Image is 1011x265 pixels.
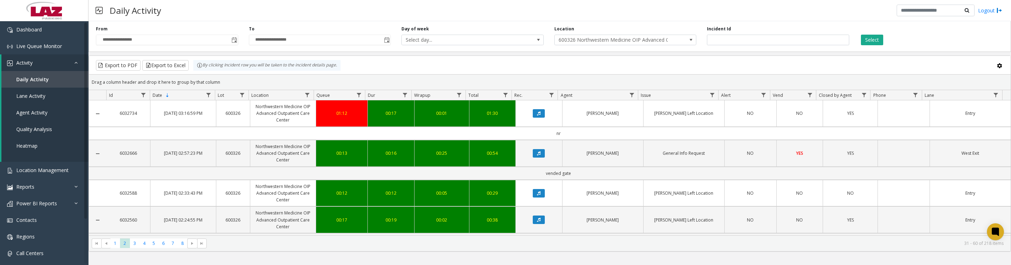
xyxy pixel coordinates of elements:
a: NO [729,150,772,157]
span: Vend [773,92,783,98]
span: NO [796,190,803,196]
a: [DATE] 03:16:59 PM [155,110,212,117]
a: 00:01 [419,110,465,117]
a: Vend Filter Menu [805,90,815,100]
a: [DATE] 02:33:43 PM [155,190,212,196]
a: NO [729,110,772,117]
a: Heatmap [1,137,88,154]
span: Page 2 [120,238,130,248]
div: 00:12 [372,190,410,196]
div: 00:12 [320,190,364,196]
a: Entry [934,190,1006,196]
button: Export to Excel [142,60,189,71]
span: Live Queue Monitor [16,43,62,49]
span: Quality Analysis [16,126,52,132]
span: Page 8 [178,238,187,248]
a: West Exit [934,150,1006,157]
img: 'icon' [7,168,13,173]
a: 600326 [221,150,246,157]
img: 'icon' [7,60,13,66]
a: Northwestern Medicine OIP Advanced Outpatient Care Center [255,183,312,204]
img: 'icon' [7,218,13,223]
span: Activity [16,59,33,66]
a: 00:16 [372,150,410,157]
a: Total Filter Menu [501,90,510,100]
span: NO [847,190,854,196]
a: Alert Filter Menu [759,90,769,100]
a: 6032734 [111,110,146,117]
a: Northwestern Medicine OIP Advanced Outpatient Care Center [255,210,312,230]
span: Page 4 [139,238,149,248]
a: Agent Activity [1,104,88,121]
div: 00:05 [419,190,465,196]
span: Agent Activity [16,109,47,116]
a: Logout [978,7,1002,14]
span: Power BI Reports [16,200,57,207]
a: YES [781,150,819,157]
span: Alert [721,92,731,98]
a: YES [827,217,873,223]
a: Rec. Filter Menu [547,90,556,100]
a: Collapse Details [89,217,107,223]
a: NO [781,110,819,117]
a: Phone Filter Menu [911,90,920,100]
a: Entry [934,217,1006,223]
span: Queue [316,92,330,98]
a: Queue Filter Menu [354,90,364,100]
label: Day of week [401,26,429,32]
h3: Daily Activity [106,2,165,19]
a: [DATE] 02:57:23 PM [155,150,212,157]
span: Go to the first page [94,241,99,246]
div: 00:25 [419,150,465,157]
span: Go to the last page [199,241,205,246]
span: Wrapup [414,92,430,98]
span: Toggle popup [383,35,390,45]
a: [PERSON_NAME] [567,190,639,196]
td: nr [107,127,1011,140]
a: Collapse Details [89,151,107,157]
span: Go to the next page [187,238,197,248]
a: General Info Request [648,150,720,157]
img: 'icon' [7,201,13,207]
span: Lane [925,92,934,98]
div: 00:29 [474,190,512,196]
a: 600326 [221,217,246,223]
img: logout [996,7,1002,14]
label: Location [554,26,574,32]
a: Northwestern Medicine OIP Advanced Outpatient Care Center [255,143,312,164]
a: Closed by Agent Filter Menu [859,90,869,100]
td: nr [107,233,1011,246]
div: 00:13 [320,150,364,157]
span: Lot [218,92,224,98]
span: Go to the first page [92,238,101,248]
a: 01:30 [474,110,512,117]
a: Location Filter Menu [302,90,312,100]
a: Collapse Details [89,111,107,117]
td: vended gate [107,167,1011,180]
span: Date [153,92,162,98]
div: 00:17 [320,217,364,223]
a: Dur Filter Menu [400,90,410,100]
kendo-pager-info: 31 - 60 of 218 items [211,240,1004,246]
label: To [249,26,255,32]
span: Phone [873,92,886,98]
a: [PERSON_NAME] [567,217,639,223]
a: 01:12 [320,110,364,117]
a: NO [781,217,819,223]
a: NO [827,190,873,196]
span: YES [847,110,854,116]
span: Location [251,92,269,98]
a: Id Filter Menu [139,90,148,100]
span: Select day... [402,35,515,45]
span: NO [796,110,803,116]
a: 00:17 [372,110,410,117]
div: 00:19 [372,217,410,223]
a: Entry [934,110,1006,117]
span: Page 7 [168,238,178,248]
a: [PERSON_NAME] [567,150,639,157]
label: Incident Id [707,26,731,32]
